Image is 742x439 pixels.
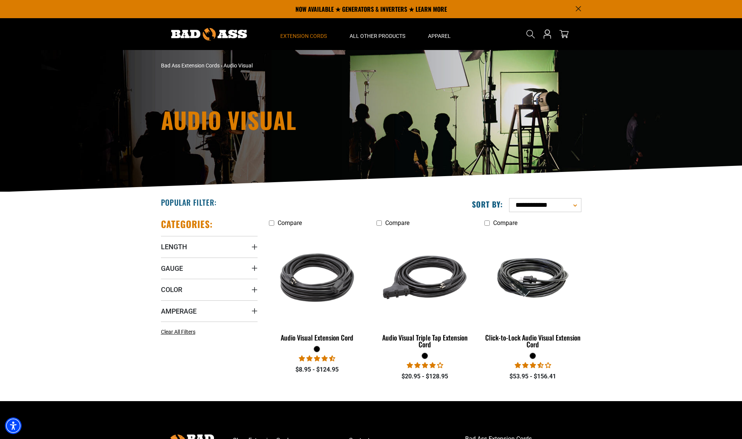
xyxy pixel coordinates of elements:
[161,197,217,207] h2: Popular Filter:
[299,355,335,362] span: 4.71 stars
[161,218,213,230] h2: Categories:
[417,18,462,50] summary: Apparel
[472,199,503,209] label: Sort by:
[269,234,365,321] img: black
[223,62,253,69] span: Audio Visual
[161,242,187,251] span: Length
[161,285,182,294] span: Color
[161,236,258,257] summary: Length
[161,108,437,131] h1: Audio Visual
[385,219,409,227] span: Compare
[161,62,437,70] nav: breadcrumbs
[161,279,258,300] summary: Color
[484,372,581,381] div: $53.95 - $156.41
[161,328,198,336] a: Clear All Filters
[161,264,183,273] span: Gauge
[5,417,22,434] div: Accessibility Menu
[161,300,258,322] summary: Amperage
[484,230,581,352] a: black Click-to-Lock Audio Visual Extension Cord
[269,230,366,345] a: black Audio Visual Extension Cord
[171,28,247,41] img: Bad Ass Extension Cords
[484,334,581,348] div: Click-to-Lock Audio Visual Extension Cord
[525,28,537,40] summary: Search
[161,307,197,316] span: Amperage
[278,219,302,227] span: Compare
[269,18,338,50] summary: Extension Cords
[221,62,222,69] span: ›
[428,33,451,39] span: Apparel
[376,372,473,381] div: $20.95 - $128.95
[377,234,473,321] img: black
[493,219,517,227] span: Compare
[338,18,417,50] summary: All Other Products
[376,230,473,352] a: black Audio Visual Triple Tap Extension Cord
[541,18,553,50] a: Open this option
[485,248,581,307] img: black
[558,30,570,39] a: cart
[376,334,473,348] div: Audio Visual Triple Tap Extension Cord
[407,362,443,369] span: 3.75 stars
[515,362,551,369] span: 3.50 stars
[280,33,327,39] span: Extension Cords
[269,365,366,374] div: $8.95 - $124.95
[350,33,405,39] span: All Other Products
[269,334,366,341] div: Audio Visual Extension Cord
[161,258,258,279] summary: Gauge
[161,62,220,69] a: Bad Ass Extension Cords
[161,329,195,335] span: Clear All Filters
